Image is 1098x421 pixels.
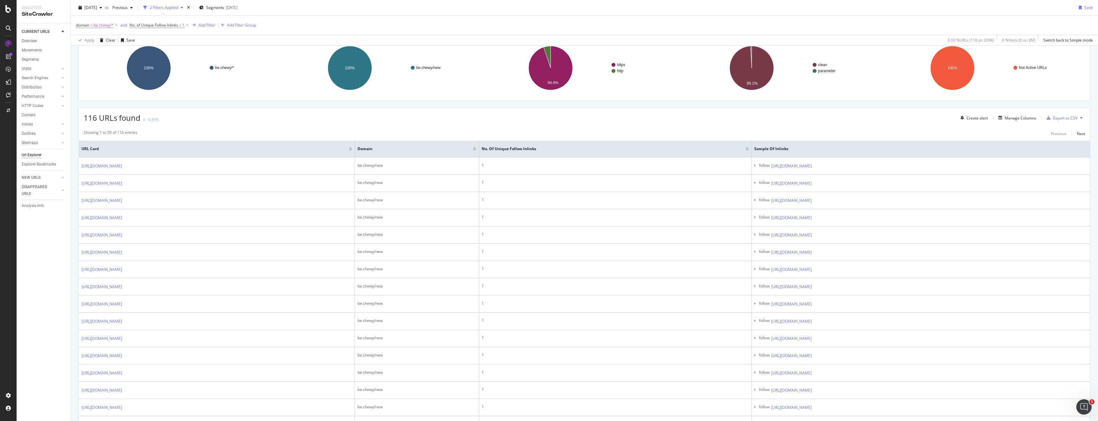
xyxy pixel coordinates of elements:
svg: A chart. [84,40,282,96]
button: Manage Columns [996,114,1036,122]
div: Apply [85,37,94,43]
div: Content [22,112,35,119]
div: be.chewy/new [357,404,476,410]
span: 116 URLs found [84,112,140,123]
div: follow [759,404,770,411]
div: 0.03 % URLs ( 116 on 299K ) [948,37,994,43]
img: Equal [143,119,146,121]
div: Add Filter Group [227,22,256,28]
a: [URL][DOMAIN_NAME] [771,370,812,376]
text: Not Active URLs [1019,65,1047,70]
div: follow [759,180,770,187]
a: [URL][DOMAIN_NAME] [771,353,812,359]
div: Performance [22,93,44,100]
a: [URL][DOMAIN_NAME] [771,284,812,290]
text: 100% [948,66,958,70]
a: [URL][DOMAIN_NAME] [81,404,122,411]
button: and [120,22,127,28]
div: NEW URLS [22,174,41,181]
div: 1 [482,387,749,393]
a: Segments [22,56,66,63]
a: Movements [22,47,66,54]
div: Url Explorer [22,152,41,158]
a: [URL][DOMAIN_NAME] [771,301,812,307]
button: Next [1077,130,1085,137]
span: 1 [1089,399,1094,404]
a: [URL][DOMAIN_NAME] [81,370,122,376]
a: Performance [22,93,60,100]
div: follow [759,352,770,359]
svg: A chart. [887,40,1085,96]
div: Next [1077,131,1085,136]
div: Visits [22,65,31,72]
div: follow [759,163,770,169]
text: https [617,63,625,67]
a: NEW URLS [22,174,60,181]
div: 1 [482,370,749,375]
button: Export as CSV [1044,113,1078,123]
div: 1 [482,301,749,306]
a: [URL][DOMAIN_NAME] [81,163,122,169]
div: 1 [482,232,749,237]
div: be.chewy/new [357,335,476,341]
div: Add Filter [199,22,215,28]
span: 1 [182,21,184,30]
iframe: Intercom live chat [1076,399,1092,415]
a: [URL][DOMAIN_NAME] [81,197,122,204]
div: 2 Filters Applied [150,5,178,10]
div: be.chewy/new [357,387,476,393]
a: [URL][DOMAIN_NAME] [771,180,812,187]
a: CURRENT URLS [22,28,60,35]
div: 1 [482,266,749,272]
div: be.chewy/new [357,214,476,220]
div: 1 [482,197,749,203]
a: [URL][DOMAIN_NAME] [81,284,122,290]
a: [URL][DOMAIN_NAME] [81,180,122,187]
div: be.chewy/new [357,249,476,255]
div: Analytics [22,5,65,11]
a: Search Engines [22,75,60,81]
text: clean [818,63,827,67]
div: follow [759,318,770,325]
span: domain [357,146,463,152]
button: Previous [110,3,135,13]
a: [URL][DOMAIN_NAME] [771,232,812,238]
div: be.chewy/new [357,301,476,306]
button: Switch back to Simple mode [1041,35,1093,45]
a: Explorer Bookmarks [22,161,66,168]
div: Explorer Bookmarks [22,161,56,168]
div: Export as CSV [1053,115,1078,121]
div: Sitemaps [22,140,38,146]
button: Add Filter [190,21,215,29]
a: DISAPPEARED URLS [22,184,60,197]
div: Save [1084,5,1093,10]
div: Manage Columns [1005,115,1036,121]
div: A chart. [485,40,683,96]
a: [URL][DOMAIN_NAME] [81,249,122,256]
div: follow [759,301,770,307]
span: Sample of Inlinks [754,146,1078,152]
span: Segments [206,5,224,10]
a: [URL][DOMAIN_NAME] [81,387,122,394]
span: No. of Unique Follow Inlinks [482,146,736,152]
div: follow [759,197,770,204]
div: be.chewy/new [357,180,476,186]
a: [URL][DOMAIN_NAME] [81,335,122,342]
div: SiteCrawler [22,11,65,18]
div: 1 [482,404,749,410]
text: http [617,69,623,73]
div: be.chewy/new [357,283,476,289]
button: Create alert [958,113,988,123]
text: 99.1% [747,81,757,86]
div: be.chewy/new [357,197,476,203]
a: [URL][DOMAIN_NAME] [771,404,812,411]
a: Inlinks [22,121,60,128]
div: A chart. [687,40,884,96]
div: Segments [22,56,39,63]
div: Create alert [966,115,988,121]
div: Distribution [22,84,42,91]
button: 2 Filters Applied [141,3,186,13]
div: HTTP Codes [22,103,43,109]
